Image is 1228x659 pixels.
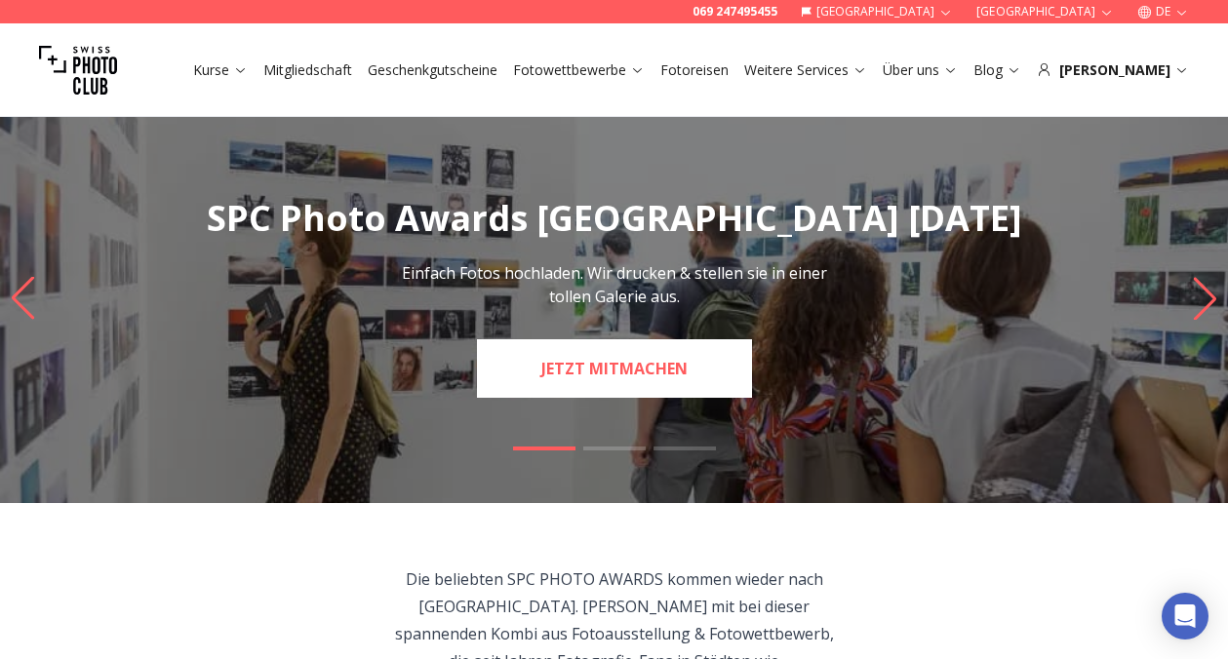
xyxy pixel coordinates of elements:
[505,57,653,84] button: Fotowettbewerbe
[653,57,736,84] button: Fotoreisen
[693,4,777,19] a: 069 247495455
[368,60,497,80] a: Geschenkgutscheine
[1037,60,1189,80] div: [PERSON_NAME]
[513,60,645,80] a: Fotowettbewerbe
[883,60,958,80] a: Über uns
[966,57,1029,84] button: Blog
[263,60,352,80] a: Mitgliedschaft
[477,339,752,398] a: JETZT MITMACHEN
[973,60,1021,80] a: Blog
[185,57,256,84] button: Kurse
[875,57,966,84] button: Über uns
[396,261,833,308] p: Einfach Fotos hochladen. Wir drucken & stellen sie in einer tollen Galerie aus.
[660,60,729,80] a: Fotoreisen
[39,31,117,109] img: Swiss photo club
[736,57,875,84] button: Weitere Services
[744,60,867,80] a: Weitere Services
[360,57,505,84] button: Geschenkgutscheine
[1162,593,1208,640] div: Open Intercom Messenger
[193,60,248,80] a: Kurse
[256,57,360,84] button: Mitgliedschaft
